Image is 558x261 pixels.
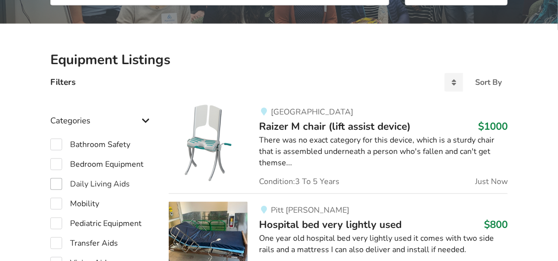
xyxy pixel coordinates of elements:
span: Hospital bed very lightly used [260,218,402,231]
span: Pitt [PERSON_NAME] [271,205,349,216]
label: Daily Living Aids [50,178,130,190]
label: Pediatric Equipment [50,218,142,229]
span: Just Now [475,178,508,186]
label: Bathroom Safety [50,139,130,150]
div: There was no exact category for this device, which is a sturdy chair that is assembled underneath... [260,135,508,169]
span: [GEOGRAPHIC_DATA] [271,107,353,117]
h2: Equipment Listings [50,51,508,69]
label: Transfer Aids [50,237,118,249]
a: transfer aids-raizer m chair (lift assist device)[GEOGRAPHIC_DATA]Raizer M chair (lift assist dev... [169,104,508,193]
div: Sort By [475,78,502,86]
h3: $1000 [478,120,508,133]
h3: $800 [484,218,508,231]
span: Raizer M chair (lift assist device) [260,119,411,133]
label: Bedroom Equipment [50,158,144,170]
h4: Filters [50,76,75,88]
label: Mobility [50,198,99,210]
div: One year old hospital bed very lightly used it comes with two side rails and a mattress I can als... [260,233,508,256]
img: transfer aids-raizer m chair (lift assist device) [169,104,248,183]
div: Categories [50,96,153,131]
span: Condition: 3 To 5 Years [260,178,340,186]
